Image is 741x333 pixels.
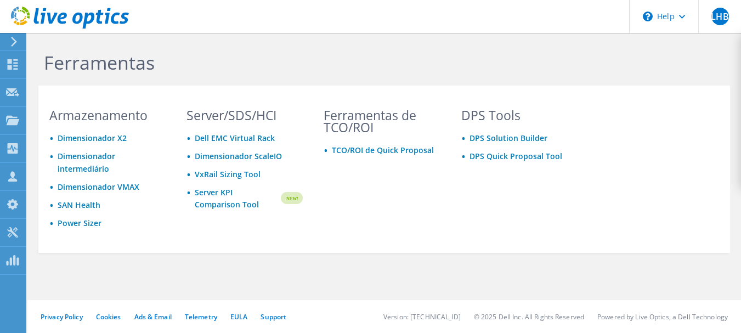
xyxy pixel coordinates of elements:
a: Support [261,312,286,321]
h1: Ferramentas [44,51,719,74]
a: Dell EMC Virtual Rack [195,133,275,143]
a: SAN Health [58,200,100,210]
a: Server KPI Comparison Tool [195,187,279,211]
li: © 2025 Dell Inc. All Rights Reserved [474,312,584,321]
a: Dimensionador intermediário [58,151,115,174]
h3: Server/SDS/HCI [186,109,303,121]
a: Ads & Email [134,312,172,321]
img: new-badge.svg [279,185,303,211]
a: DPS Quick Proposal Tool [470,151,562,161]
a: Power Sizer [58,218,101,228]
h3: Ferramentas de TCO/ROI [324,109,440,133]
h3: DPS Tools [461,109,578,121]
a: Cookies [96,312,121,321]
a: VxRail Sizing Tool [195,169,261,179]
a: TCO/ROI de Quick Proposal [332,145,434,155]
a: Dimensionador VMAX [58,182,139,192]
h3: Armazenamento [49,109,166,121]
a: Dimensionador X2 [58,133,127,143]
a: Dimensionador ScaleIO [195,151,282,161]
a: Telemetry [185,312,217,321]
li: Version: [TECHNICAL_ID] [383,312,461,321]
a: EULA [230,312,247,321]
span: LHB [711,8,729,25]
a: DPS Solution Builder [470,133,547,143]
svg: \n [643,12,653,21]
a: Privacy Policy [41,312,83,321]
li: Powered by Live Optics, a Dell Technology [597,312,728,321]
